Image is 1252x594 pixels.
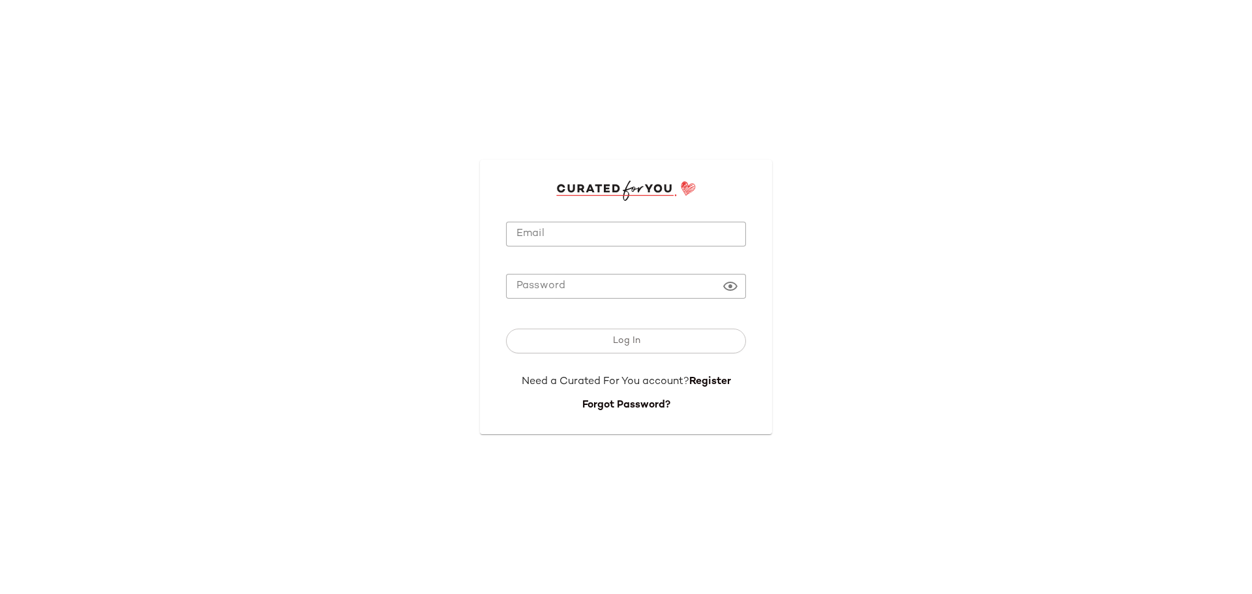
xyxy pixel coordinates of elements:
button: Log In [506,329,746,353]
a: Forgot Password? [582,400,670,411]
img: cfy_login_logo.DGdB1djN.svg [556,181,696,200]
span: Need a Curated For You account? [522,376,689,387]
span: Log In [612,336,640,346]
a: Register [689,376,731,387]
